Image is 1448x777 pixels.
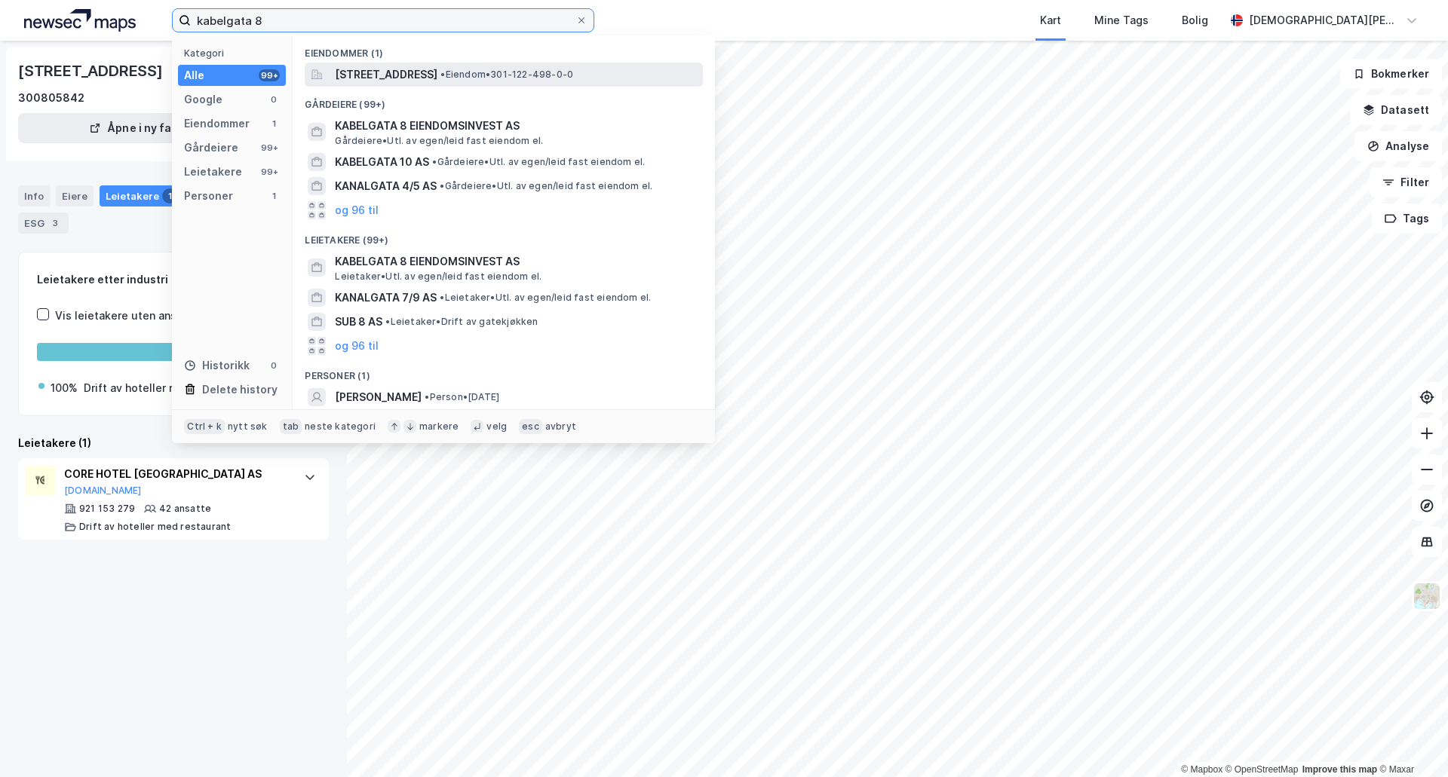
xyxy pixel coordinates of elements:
[228,421,268,433] div: nytt søk
[18,113,256,143] button: Åpne i ny fane
[184,187,233,205] div: Personer
[259,142,280,154] div: 99+
[440,69,573,81] span: Eiendom • 301-122-498-0-0
[184,115,250,133] div: Eiendommer
[79,521,231,533] div: Drift av hoteller med restaurant
[18,59,166,83] div: [STREET_ADDRESS]
[184,419,225,434] div: Ctrl + k
[432,156,645,168] span: Gårdeiere • Utl. av egen/leid fast eiendom el.
[184,66,204,84] div: Alle
[335,313,382,331] span: SUB 8 AS
[486,421,507,433] div: velg
[293,222,715,249] div: Leietakere (99+)
[1340,59,1442,89] button: Bokmerker
[425,391,499,403] span: Person • [DATE]
[18,213,69,234] div: ESG
[385,316,390,327] span: •
[440,69,445,80] span: •
[335,66,437,84] span: [STREET_ADDRESS]
[51,379,78,397] div: 100%
[24,9,136,32] img: logo.a4113a55bc3d86da70a041830d287a7e.svg
[335,271,541,283] span: Leietaker • Utl. av egen/leid fast eiendom el.
[18,434,329,452] div: Leietakere (1)
[18,89,84,107] div: 300805842
[335,153,429,171] span: KABELGATA 10 AS
[519,419,542,434] div: esc
[293,87,715,114] div: Gårdeiere (99+)
[56,185,94,206] div: Eiere
[1373,705,1448,777] iframe: Chat Widget
[1302,764,1377,775] a: Improve this map
[335,289,437,307] span: KANALGATA 7/9 AS
[191,9,575,32] input: Søk på adresse, matrikkel, gårdeiere, leietakere eller personer
[1373,705,1448,777] div: Kontrollprogram for chat
[440,180,444,191] span: •
[1413,582,1441,610] img: Z
[1372,203,1442,234] button: Tags
[1094,11,1149,29] div: Mine Tags
[48,216,63,231] div: 3
[79,503,135,515] div: 921 153 279
[1181,764,1223,775] a: Mapbox
[440,180,652,192] span: Gårdeiere • Utl. av egen/leid fast eiendom el.
[335,117,697,135] span: KABELGATA 8 EIENDOMSINVEST AS
[1040,11,1061,29] div: Kart
[184,356,250,375] div: Historikk
[84,379,250,397] div: Drift av hoteller med restaurant
[1354,131,1442,161] button: Analyse
[335,201,379,219] button: og 96 til
[335,252,697,271] span: KABELGATA 8 EIENDOMSINVEST AS
[159,503,211,515] div: 42 ansatte
[37,271,310,289] div: Leietakere etter industri
[440,292,651,304] span: Leietaker • Utl. av egen/leid fast eiendom el.
[184,90,222,109] div: Google
[268,359,280,372] div: 0
[202,381,278,399] div: Delete history
[259,166,280,178] div: 99+
[293,358,715,385] div: Personer (1)
[1182,11,1208,29] div: Bolig
[1226,764,1299,775] a: OpenStreetMap
[305,421,376,433] div: neste kategori
[184,163,242,181] div: Leietakere
[335,177,437,195] span: KANALGATA 4/5 AS
[335,135,543,147] span: Gårdeiere • Utl. av egen/leid fast eiendom el.
[440,292,444,303] span: •
[55,307,198,325] div: Vis leietakere uten ansatte
[18,185,50,206] div: Info
[1350,95,1442,125] button: Datasett
[419,421,459,433] div: markere
[545,421,576,433] div: avbryt
[335,388,422,406] span: [PERSON_NAME]
[385,316,538,328] span: Leietaker • Drift av gatekjøkken
[184,139,238,157] div: Gårdeiere
[259,69,280,81] div: 99+
[1370,167,1442,197] button: Filter
[1249,11,1400,29] div: [DEMOGRAPHIC_DATA][PERSON_NAME]
[432,156,437,167] span: •
[162,188,177,203] div: 1
[64,465,289,483] div: CORE HOTEL [GEOGRAPHIC_DATA] AS
[268,93,280,106] div: 0
[280,419,302,434] div: tab
[64,485,142,497] button: [DOMAIN_NAME]
[335,337,379,355] button: og 96 til
[425,391,429,402] span: •
[268,190,280,202] div: 1
[100,185,183,206] div: Leietakere
[184,47,286,59] div: Kategori
[268,118,280,130] div: 1
[293,35,715,63] div: Eiendommer (1)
